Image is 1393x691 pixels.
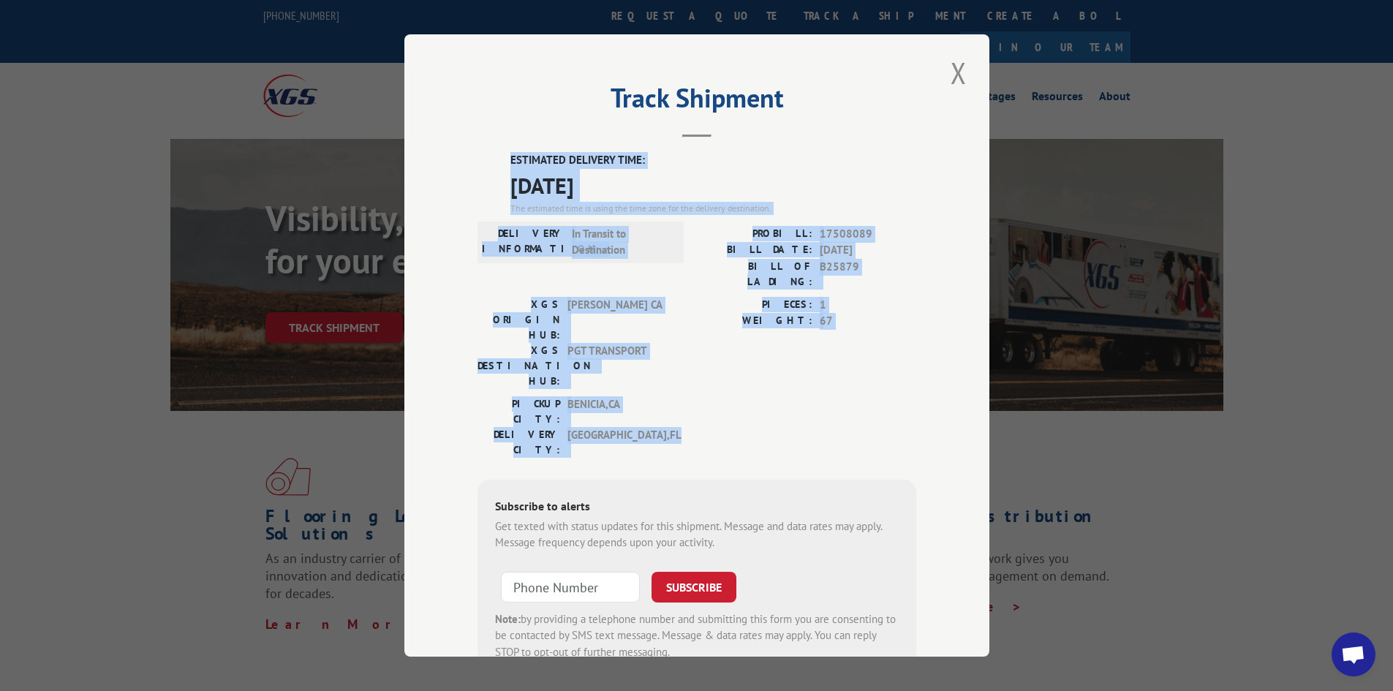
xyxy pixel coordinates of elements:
[495,497,899,518] div: Subscribe to alerts
[567,396,666,427] span: BENICIA , CA
[477,343,560,389] label: XGS DESTINATION HUB:
[820,259,916,290] span: B25879
[946,53,971,93] button: Close modal
[820,226,916,243] span: 17508089
[495,612,521,626] strong: Note:
[510,169,916,202] span: [DATE]
[567,343,666,389] span: PGT TRANSPORT
[477,88,916,116] h2: Track Shipment
[482,226,565,259] label: DELIVERY INFORMATION:
[820,297,916,314] span: 1
[820,242,916,259] span: [DATE]
[477,396,560,427] label: PICKUP CITY:
[697,226,812,243] label: PROBILL:
[495,611,899,661] div: by providing a telephone number and submitting this form you are consenting to be contacted by SM...
[501,572,640,603] input: Phone Number
[572,226,671,259] span: In Transit to Destination
[697,242,812,259] label: BILL DATE:
[652,572,736,603] button: SUBSCRIBE
[495,518,899,551] div: Get texted with status updates for this shipment. Message and data rates may apply. Message frequ...
[697,259,812,290] label: BILL OF LADING:
[510,152,916,169] label: ESTIMATED DELIVERY TIME:
[510,202,916,215] div: The estimated time is using the time zone for the delivery destination.
[820,313,916,330] span: 67
[567,297,666,343] span: [PERSON_NAME] CA
[567,427,666,458] span: [GEOGRAPHIC_DATA] , FL
[697,313,812,330] label: WEIGHT:
[477,297,560,343] label: XGS ORIGIN HUB:
[1332,633,1375,676] a: Open chat
[697,297,812,314] label: PIECES:
[477,427,560,458] label: DELIVERY CITY:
